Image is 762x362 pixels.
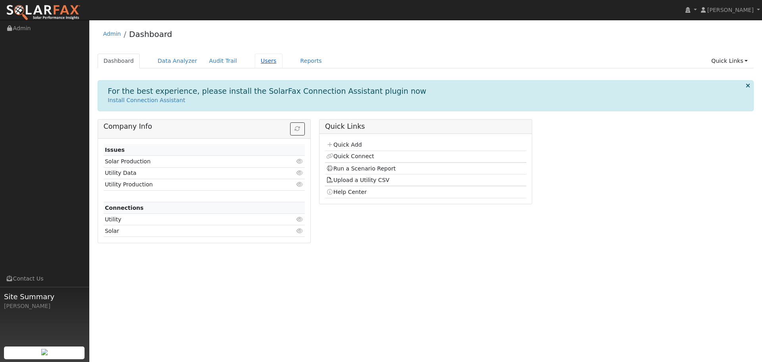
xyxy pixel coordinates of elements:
[129,29,172,39] a: Dashboard
[326,153,374,159] a: Quick Connect
[4,291,85,302] span: Site Summary
[103,31,121,37] a: Admin
[296,228,304,234] i: Click to view
[326,177,389,183] a: Upload a Utility CSV
[325,122,526,131] h5: Quick Links
[296,159,304,164] i: Click to view
[4,302,85,310] div: [PERSON_NAME]
[108,97,185,103] a: Install Connection Assistant
[296,217,304,222] i: Click to view
[41,349,48,355] img: retrieve
[255,54,283,68] a: Users
[104,179,272,190] td: Utility Production
[296,170,304,176] i: Click to view
[108,87,427,96] h1: For the best experience, please install the SolarFax Connection Assistant plugin now
[326,141,362,148] a: Quick Add
[296,182,304,187] i: Click to view
[152,54,203,68] a: Data Analyzer
[98,54,140,68] a: Dashboard
[294,54,328,68] a: Reports
[326,189,367,195] a: Help Center
[105,147,125,153] strong: Issues
[104,156,272,167] td: Solar Production
[105,205,144,211] strong: Connections
[705,54,754,68] a: Quick Links
[6,4,81,21] img: SolarFax
[104,167,272,179] td: Utility Data
[203,54,243,68] a: Audit Trail
[104,214,272,225] td: Utility
[104,225,272,237] td: Solar
[707,7,754,13] span: [PERSON_NAME]
[104,122,305,131] h5: Company Info
[326,165,396,172] a: Run a Scenario Report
